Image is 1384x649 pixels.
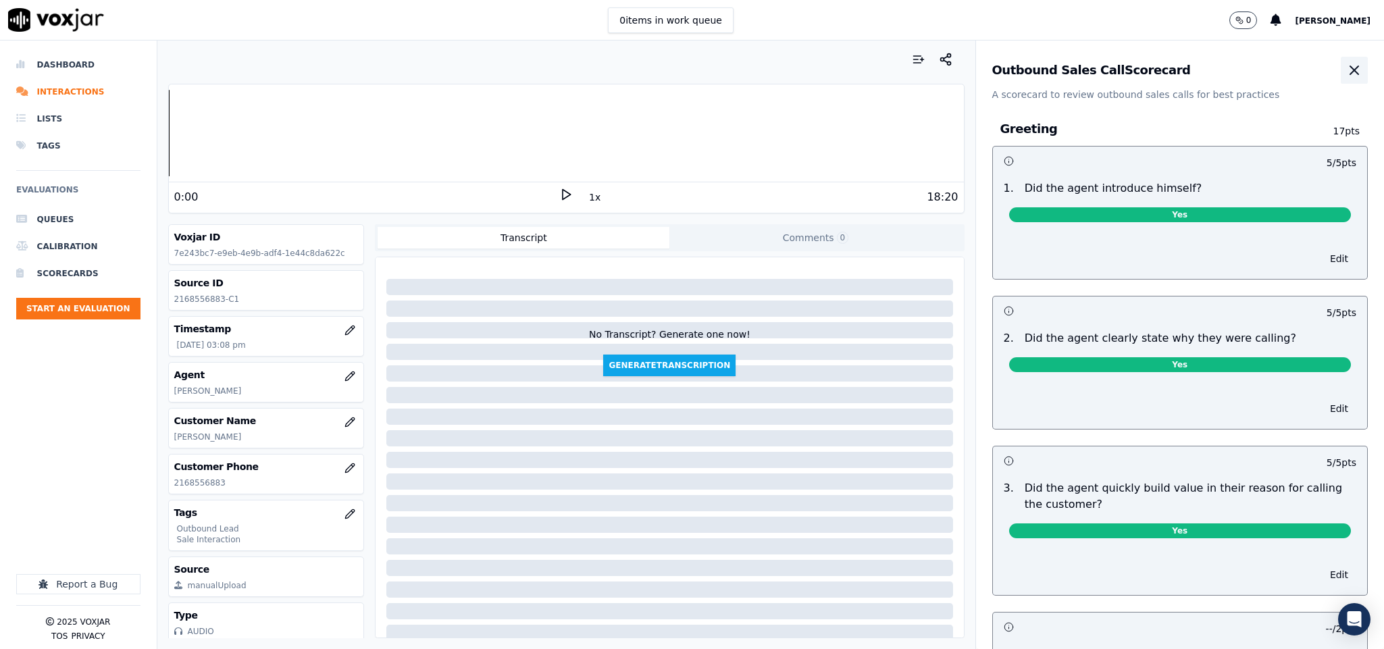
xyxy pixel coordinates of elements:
a: Interactions [16,78,140,105]
button: 0 [1229,11,1271,29]
button: 1x [586,188,603,207]
span: [PERSON_NAME] [1295,16,1370,26]
span: Yes [1009,207,1352,222]
h3: Tags [174,506,359,519]
p: 5 / 5 pts [1327,456,1356,469]
p: [DATE] 03:08 pm [177,340,359,351]
h3: Source ID [174,276,359,290]
h6: Evaluations [16,182,140,206]
h3: Source [174,563,359,576]
button: Edit [1322,565,1356,584]
p: Sale Interaction [177,534,359,545]
p: [PERSON_NAME] [174,386,359,396]
button: Edit [1322,249,1356,268]
button: Edit [1322,399,1356,418]
img: voxjar logo [8,8,104,32]
button: TOS [51,631,68,642]
p: 3 . [998,480,1019,513]
span: Yes [1009,523,1352,538]
button: Privacy [71,631,105,642]
h3: Outbound Sales Call Scorecard [992,64,1191,76]
span: Yes [1009,357,1352,372]
div: AUDIO [188,626,214,637]
p: -- / 2 pts [1326,622,1356,635]
p: 17 pts [1300,124,1360,138]
a: Queues [16,206,140,233]
p: 2168556883-C1 [174,294,359,305]
p: A scorecard to review outbound sales calls for best practices [992,88,1368,101]
p: Outbound Lead [177,523,359,534]
button: Report a Bug [16,574,140,594]
h3: Type [174,608,359,622]
div: manualUpload [188,580,247,591]
button: 0items in work queue [608,7,734,33]
a: Dashboard [16,51,140,78]
h3: Customer Phone [174,460,359,473]
div: Open Intercom Messenger [1338,603,1370,635]
div: 18:20 [927,189,958,205]
h3: Agent [174,368,359,382]
span: 0 [837,232,849,244]
button: GenerateTranscription [603,355,736,376]
h3: Greeting [1000,120,1300,138]
p: 7e243bc7-e9eb-4e9b-adf4-1e44c8da622c [174,248,359,259]
button: 0 [1229,11,1258,29]
h3: Customer Name [174,414,359,427]
div: 0:00 [174,189,199,205]
button: Transcript [378,227,669,249]
p: 2 . [998,330,1019,346]
button: [PERSON_NAME] [1295,12,1384,28]
div: No Transcript? Generate one now! [589,328,750,355]
h3: Voxjar ID [174,230,359,244]
p: 2025 Voxjar [57,617,110,627]
a: Lists [16,105,140,132]
p: Did the agent clearly state why they were calling? [1025,330,1296,346]
p: Did the agent introduce himself? [1025,180,1202,197]
p: Did the agent quickly build value in their reason for calling the customer? [1025,480,1356,513]
p: 2168556883 [174,477,359,488]
p: 0 [1246,15,1252,26]
p: 5 / 5 pts [1327,306,1356,319]
a: Tags [16,132,140,159]
p: 5 / 5 pts [1327,156,1356,170]
a: Scorecards [16,260,140,287]
p: [PERSON_NAME] [174,432,359,442]
button: Start an Evaluation [16,298,140,319]
h3: Timestamp [174,322,359,336]
a: Calibration [16,233,140,260]
p: 1 . [998,180,1019,197]
button: Comments [669,227,961,249]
